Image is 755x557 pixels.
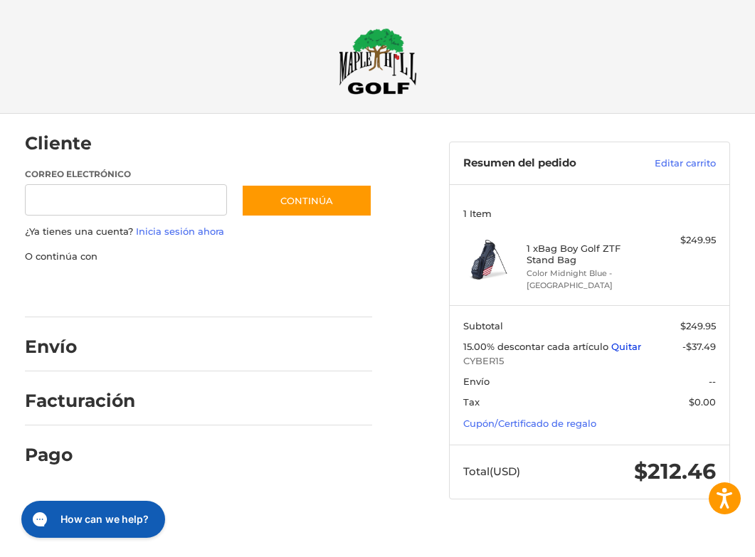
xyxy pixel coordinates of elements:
span: $212.46 [634,458,716,484]
a: Quitar [611,341,641,352]
h4: 1 x Bag Boy Golf ZTF Stand Bag [527,243,650,266]
h2: Envío [25,336,108,358]
span: Total (USD) [463,465,520,478]
span: $249.95 [680,320,716,331]
span: -$37.49 [682,341,716,352]
h3: Resumen del pedido [463,157,627,171]
h3: 1 Item [463,208,716,219]
a: Inicia sesión ahora [136,226,224,237]
a: Cupón/Certificado de regalo [463,418,596,429]
h2: Cliente [25,132,108,154]
img: Maple Hill Golf [339,28,417,95]
span: Tax [463,396,480,408]
span: Subtotal [463,320,503,331]
p: O continúa con [25,250,372,264]
h2: Pago [25,444,108,466]
span: CYBER15 [463,354,716,368]
div: $249.95 [653,233,716,248]
iframe: PayPal-paypal [20,277,127,303]
span: -- [709,376,716,387]
span: 15.00% descontar cada artículo [463,341,611,352]
iframe: Gorgias live chat messenger [14,496,169,543]
label: Correo electrónico [25,168,228,181]
span: $0.00 [689,396,716,408]
p: ¿Ya tienes una cuenta? [25,225,372,239]
span: Envío [463,376,490,387]
button: Continúa [241,184,372,217]
li: Color Midnight Blue - [GEOGRAPHIC_DATA] [527,267,650,291]
h2: Facturación [25,390,135,412]
a: Editar carrito [627,157,716,171]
